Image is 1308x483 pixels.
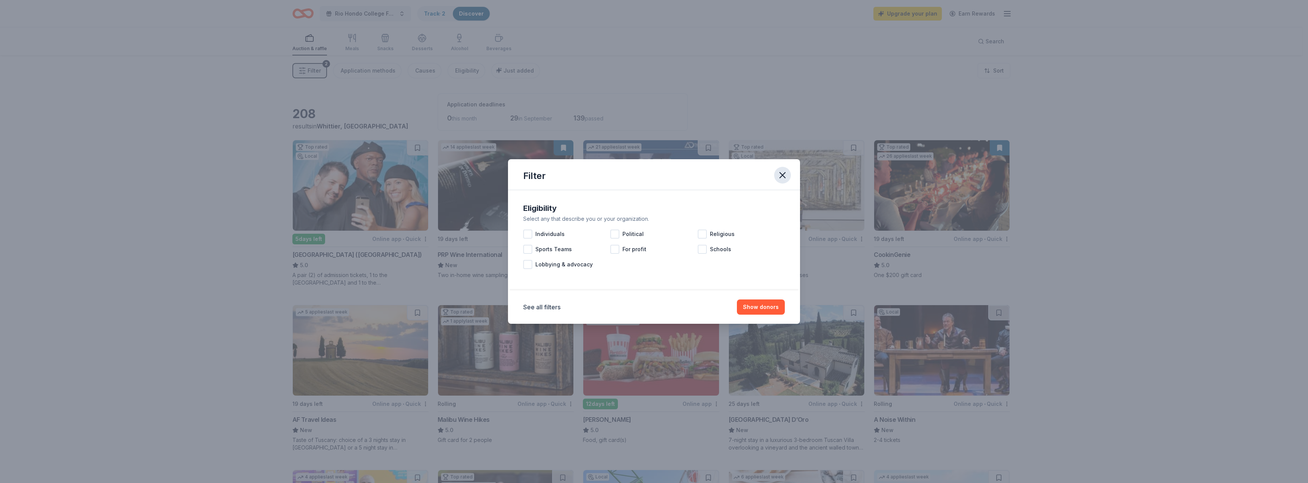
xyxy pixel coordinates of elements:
[535,230,565,239] span: Individuals
[523,170,546,182] div: Filter
[622,230,644,239] span: Political
[710,230,735,239] span: Religious
[737,299,785,315] button: Show donors
[523,202,785,214] div: Eligibility
[523,214,785,223] div: Select any that describe you or your organization.
[622,245,646,254] span: For profit
[535,260,593,269] span: Lobbying & advocacy
[523,302,560,312] button: See all filters
[535,245,572,254] span: Sports Teams
[710,245,731,254] span: Schools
